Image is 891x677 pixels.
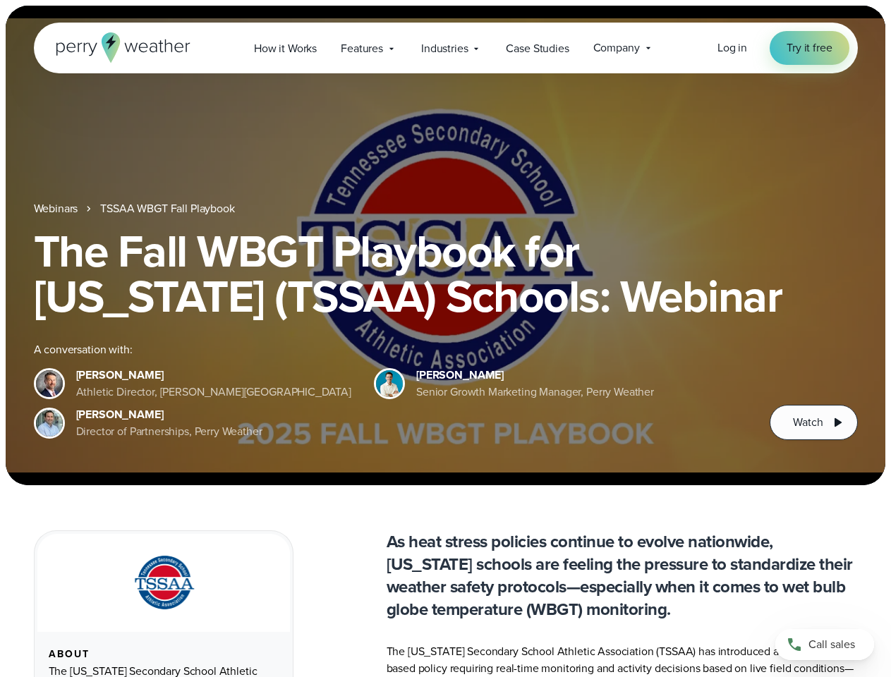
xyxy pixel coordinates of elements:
[506,40,569,57] span: Case Studies
[341,40,383,57] span: Features
[49,649,279,660] div: About
[36,370,63,397] img: Brian Wyatt
[34,200,858,217] nav: Breadcrumb
[770,405,857,440] button: Watch
[116,551,211,615] img: TSSAA-Tennessee-Secondary-School-Athletic-Association.svg
[787,39,832,56] span: Try it free
[76,423,262,440] div: Director of Partnerships, Perry Weather
[416,367,654,384] div: [PERSON_NAME]
[717,39,747,56] a: Log in
[593,39,640,56] span: Company
[254,40,317,57] span: How it Works
[34,200,78,217] a: Webinars
[76,406,262,423] div: [PERSON_NAME]
[76,384,352,401] div: Athletic Director, [PERSON_NAME][GEOGRAPHIC_DATA]
[387,530,858,621] p: As heat stress policies continue to evolve nationwide, [US_STATE] schools are feeling the pressur...
[416,384,654,401] div: Senior Growth Marketing Manager, Perry Weather
[775,629,874,660] a: Call sales
[36,410,63,437] img: Jeff Wood
[808,636,855,653] span: Call sales
[34,341,748,358] div: A conversation with:
[242,34,329,63] a: How it Works
[34,228,858,319] h1: The Fall WBGT Playbook for [US_STATE] (TSSAA) Schools: Webinar
[421,40,468,57] span: Industries
[793,414,823,431] span: Watch
[770,31,849,65] a: Try it free
[376,370,403,397] img: Spencer Patton, Perry Weather
[494,34,581,63] a: Case Studies
[76,367,352,384] div: [PERSON_NAME]
[100,200,234,217] a: TSSAA WBGT Fall Playbook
